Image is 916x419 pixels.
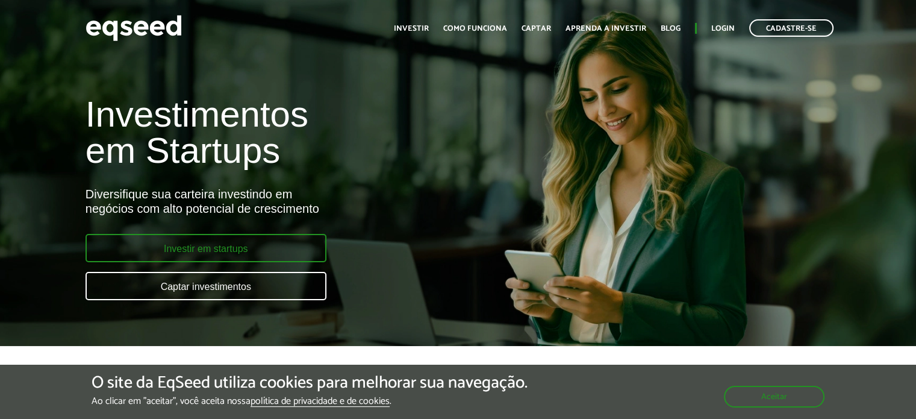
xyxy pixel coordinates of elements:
div: Diversifique sua carteira investindo em negócios com alto potencial de crescimento [86,187,526,216]
a: Investir [394,25,429,33]
p: Ao clicar em "aceitar", você aceita nossa . [92,395,528,407]
a: Blog [661,25,681,33]
button: Aceitar [724,386,824,408]
a: política de privacidade e de cookies [251,397,390,407]
a: Aprenda a investir [565,25,646,33]
img: EqSeed [86,12,182,44]
h1: Investimentos em Startups [86,96,526,169]
h5: O site da EqSeed utiliza cookies para melhorar sua navegação. [92,374,528,392]
a: Captar investimentos [86,272,326,300]
a: Investir em startups [86,234,326,262]
a: Como funciona [443,25,507,33]
a: Cadastre-se [749,19,833,37]
a: Captar [522,25,551,33]
a: Login [711,25,735,33]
